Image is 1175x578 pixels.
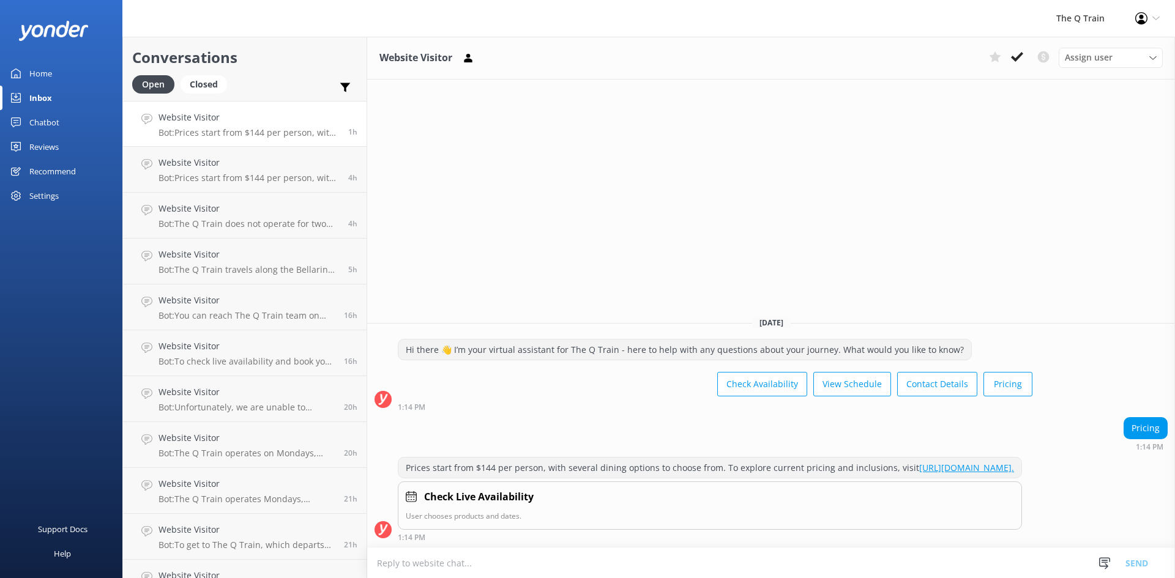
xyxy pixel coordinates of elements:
[424,489,534,505] h4: Check Live Availability
[54,541,71,566] div: Help
[344,539,357,550] span: Oct 01 2025 04:55pm (UTC +10:00) Australia/Sydney
[181,75,227,94] div: Closed
[123,101,367,147] a: Website VisitorBot:Prices start from $144 per person, with several dining options to choose from....
[159,494,335,505] p: Bot: The Q Train operates Mondays, Thursdays, Fridays, Saturdays, and Sundays all year round, exc...
[159,448,335,459] p: Bot: The Q Train operates on Mondays, Thursdays, Fridays, Saturdays, and Sundays all year round, ...
[123,193,367,239] a: Website VisitorBot:The Q Train does not operate for two weeks over the Christmas/New Year period,...
[159,339,335,353] h4: Website Visitor
[348,264,357,275] span: Oct 02 2025 08:47am (UTC +10:00) Australia/Sydney
[348,218,357,229] span: Oct 02 2025 10:06am (UTC +10:00) Australia/Sydney
[344,356,357,366] span: Oct 01 2025 09:31pm (UTC +10:00) Australia/Sydney
[159,523,335,536] h4: Website Visitor
[159,264,339,275] p: Bot: The Q Train travels along the Bellarine Railway. It departs from [GEOGRAPHIC_DATA], travels ...
[29,135,59,159] div: Reviews
[159,310,335,321] p: Bot: You can reach The Q Train team on [PHONE_NUMBER] or email [EMAIL_ADDRESS][DOMAIN_NAME]. For ...
[398,339,971,360] div: Hi there 👋 I’m your virtual assistant for The Q Train - here to help with any questions about you...
[919,462,1014,473] a: [URL][DOMAIN_NAME].
[398,402,1032,411] div: Oct 02 2025 01:14pm (UTC +10:00) Australia/Sydney
[123,147,367,193] a: Website VisitorBot:Prices start from $144 per person, with several dining options to choose from....
[159,356,335,367] p: Bot: To check live availability and book your experience, please click [URL][DOMAIN_NAME].
[717,372,807,396] button: Check Availability
[132,75,174,94] div: Open
[18,21,89,41] img: yonder-white-logo.png
[897,372,977,396] button: Contact Details
[159,385,335,399] h4: Website Visitor
[348,127,357,137] span: Oct 02 2025 01:14pm (UTC +10:00) Australia/Sydney
[398,534,425,541] strong: 1:14 PM
[159,402,335,413] p: Bot: Unfortunately, we are unable to provide Halal-friendly meals as we have not yet found a loca...
[406,510,1014,522] p: User chooses products and dates.
[132,77,181,91] a: Open
[159,172,339,183] p: Bot: Prices start from $144 per person, with several dining options to choose from. To explore cu...
[29,110,59,135] div: Chatbot
[344,448,357,458] span: Oct 01 2025 05:38pm (UTC +10:00) Australia/Sydney
[1059,48,1163,67] div: Assign User
[29,159,76,183] div: Recommend
[1065,51,1113,64] span: Assign user
[159,477,335,491] h4: Website Visitor
[1136,443,1163,451] strong: 1:14 PM
[159,127,339,138] p: Bot: Prices start from $144 per person, with several dining options to choose from. To explore cu...
[29,61,52,86] div: Home
[123,239,367,284] a: Website VisitorBot:The Q Train travels along the Bellarine Railway. It departs from [GEOGRAPHIC_D...
[159,248,339,261] h4: Website Visitor
[38,517,88,541] div: Support Docs
[379,50,452,66] h3: Website Visitor
[348,172,357,183] span: Oct 02 2025 10:20am (UTC +10:00) Australia/Sydney
[159,218,339,229] p: Bot: The Q Train does not operate for two weeks over the Christmas/New Year period, so it will no...
[123,284,367,330] a: Website VisitorBot:You can reach The Q Train team on [PHONE_NUMBER] or email [EMAIL_ADDRESS][DOMA...
[344,402,357,412] span: Oct 01 2025 05:51pm (UTC +10:00) Australia/Sydney
[344,494,357,504] span: Oct 01 2025 05:22pm (UTC +10:00) Australia/Sydney
[159,156,339,169] h4: Website Visitor
[123,376,367,422] a: Website VisitorBot:Unfortunately, we are unable to provide Halal-friendly meals as we have not ye...
[29,86,52,110] div: Inbox
[132,46,357,69] h2: Conversations
[29,183,59,208] div: Settings
[123,468,367,514] a: Website VisitorBot:The Q Train operates Mondays, Thursdays, Fridays, Saturdays, and Sundays all y...
[983,372,1032,396] button: Pricing
[1124,418,1167,439] div: Pricing
[159,202,339,215] h4: Website Visitor
[398,458,1021,478] div: Prices start from $144 per person, with several dining options to choose from. To explore current...
[123,514,367,560] a: Website VisitorBot:To get to The Q Train, which departs from [GEOGRAPHIC_DATA] on the [GEOGRAPHIC...
[398,404,425,411] strong: 1:14 PM
[159,431,335,445] h4: Website Visitor
[181,77,233,91] a: Closed
[813,372,891,396] button: View Schedule
[398,533,1022,541] div: Oct 02 2025 01:14pm (UTC +10:00) Australia/Sydney
[123,330,367,376] a: Website VisitorBot:To check live availability and book your experience, please click [URL][DOMAIN...
[123,422,367,468] a: Website VisitorBot:The Q Train operates on Mondays, Thursdays, Fridays, Saturdays, and Sundays al...
[159,294,335,307] h4: Website Visitor
[159,539,335,550] p: Bot: To get to The Q Train, which departs from [GEOGRAPHIC_DATA] on the [GEOGRAPHIC_DATA], you ha...
[159,111,339,124] h4: Website Visitor
[1124,442,1168,451] div: Oct 02 2025 01:14pm (UTC +10:00) Australia/Sydney
[344,310,357,320] span: Oct 01 2025 10:22pm (UTC +10:00) Australia/Sydney
[752,317,791,328] span: [DATE]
